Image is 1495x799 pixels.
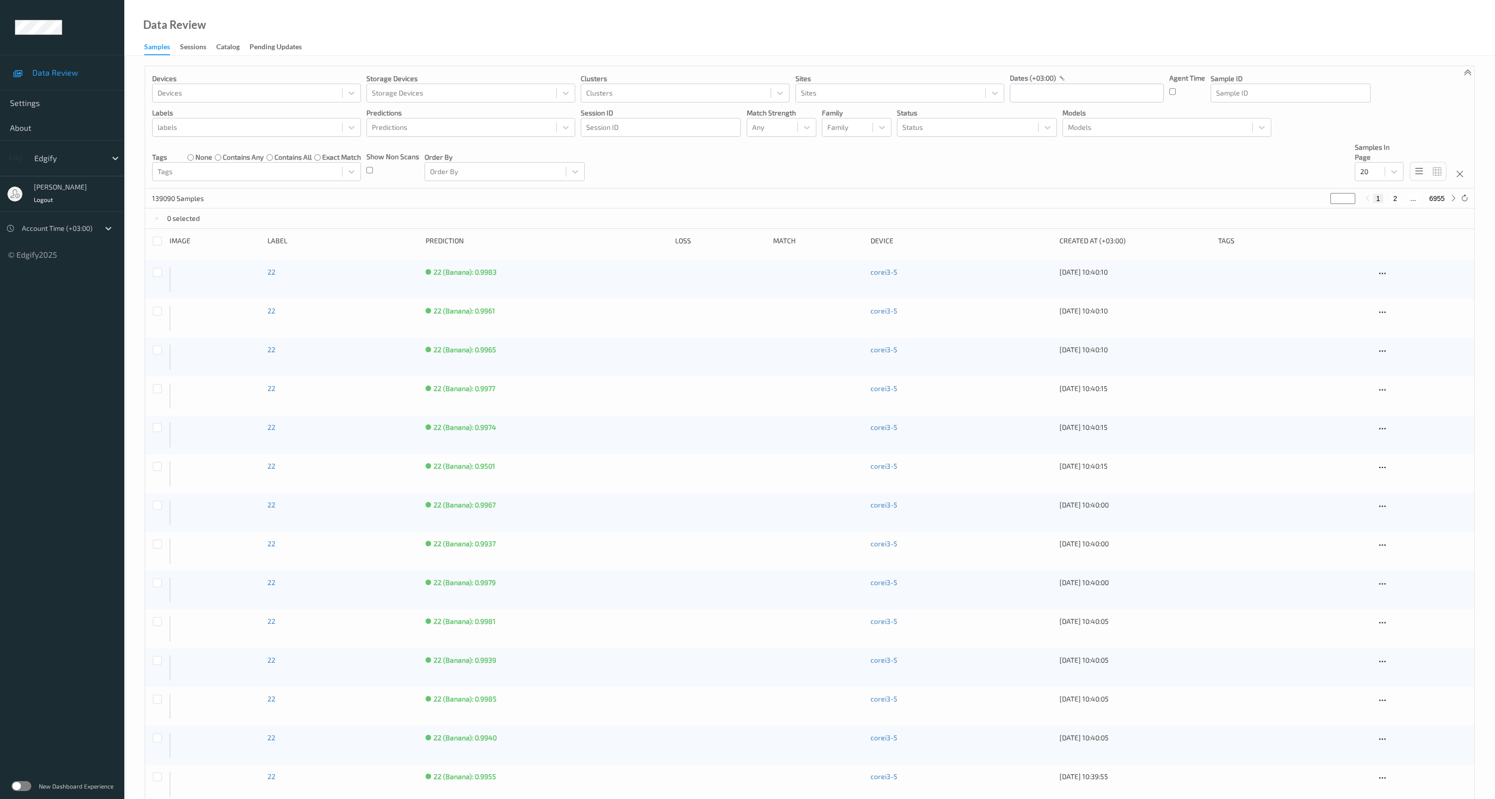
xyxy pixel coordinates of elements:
[434,461,495,471] div: 22 (Banana): 0.9501
[144,42,170,55] div: Samples
[366,74,575,84] p: Storage Devices
[871,695,897,703] a: corei3-5
[216,40,250,54] a: Catalog
[1059,267,1211,277] div: [DATE] 10:40:10
[267,236,419,246] div: Label
[152,108,361,118] p: labels
[871,423,897,431] a: corei3-5
[152,152,167,162] p: Tags
[322,152,361,162] label: exact match
[1211,74,1371,84] p: Sample ID
[871,656,897,664] a: corei3-5
[1059,578,1211,588] div: [DATE] 10:40:00
[871,306,897,315] a: corei3-5
[795,74,1004,84] p: Sites
[267,656,275,664] a: 22
[144,40,180,55] a: Samples
[1373,194,1383,203] button: 1
[434,733,497,743] div: 22 (Banana): 0.9940
[267,578,275,587] a: 22
[180,42,206,54] div: Sessions
[1059,384,1211,394] div: [DATE] 10:40:15
[167,213,200,223] p: 0 selected
[250,40,312,54] a: Pending Updates
[897,108,1057,118] p: Status
[267,772,275,781] a: 22
[143,20,206,30] div: Data Review
[1010,73,1056,83] p: dates (+03:00)
[250,42,302,54] div: Pending Updates
[267,462,275,470] a: 22
[871,345,897,354] a: corei3-5
[1059,539,1211,549] div: [DATE] 10:40:00
[871,268,897,276] a: corei3-5
[1355,142,1404,162] p: Samples In Page
[1059,500,1211,510] div: [DATE] 10:40:00
[1426,194,1448,203] button: 6955
[152,194,227,203] p: 139090 Samples
[267,306,275,315] a: 22
[1407,194,1419,203] button: ...
[426,236,668,246] div: Prediction
[871,462,897,470] a: corei3-5
[434,500,496,510] div: 22 (Banana): 0.9967
[434,539,496,549] div: 22 (Banana): 0.9937
[1059,694,1211,704] div: [DATE] 10:40:05
[1059,655,1211,665] div: [DATE] 10:40:05
[822,108,891,118] p: Family
[871,539,897,548] a: corei3-5
[267,695,275,703] a: 22
[871,500,897,509] a: corei3-5
[1218,236,1370,246] div: Tags
[747,108,816,118] p: Match Strength
[170,236,261,246] div: image
[425,152,585,162] p: Order By
[871,617,897,625] a: corei3-5
[1169,73,1205,83] p: Agent Time
[1059,772,1211,782] div: [DATE] 10:39:55
[267,423,275,431] a: 22
[267,500,275,509] a: 22
[871,236,1053,246] div: Device
[871,733,897,742] a: corei3-5
[274,152,312,162] label: contains all
[267,345,275,354] a: 22
[581,74,790,84] p: Clusters
[1059,236,1211,246] div: Created At (+03:00)
[434,267,497,277] div: 22 (Banana): 0.9983
[180,40,216,54] a: Sessions
[1059,461,1211,471] div: [DATE] 10:40:15
[1059,616,1211,626] div: [DATE] 10:40:05
[581,108,741,118] p: Session ID
[267,617,275,625] a: 22
[434,578,496,588] div: 22 (Banana): 0.9979
[434,694,497,704] div: 22 (Banana): 0.9985
[1059,345,1211,355] div: [DATE] 10:40:10
[152,74,361,84] p: Devices
[434,422,496,432] div: 22 (Banana): 0.9974
[871,578,897,587] a: corei3-5
[1059,422,1211,432] div: [DATE] 10:40:15
[267,384,275,393] a: 22
[267,268,275,276] a: 22
[366,108,575,118] p: Predictions
[1059,306,1211,316] div: [DATE] 10:40:10
[434,306,495,316] div: 22 (Banana): 0.9961
[267,733,275,742] a: 22
[871,384,897,393] a: corei3-5
[216,42,240,54] div: Catalog
[434,616,496,626] div: 22 (Banana): 0.9981
[675,236,766,246] div: Loss
[195,152,212,162] label: none
[1062,108,1271,118] p: Models
[223,152,264,162] label: contains any
[366,152,419,162] p: Show Non Scans
[267,539,275,548] a: 22
[1390,194,1400,203] button: 2
[434,772,496,782] div: 22 (Banana): 0.9955
[434,345,496,355] div: 22 (Banana): 0.9965
[773,236,864,246] div: Match
[434,384,495,394] div: 22 (Banana): 0.9977
[434,655,496,665] div: 22 (Banana): 0.9939
[1059,733,1211,743] div: [DATE] 10:40:05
